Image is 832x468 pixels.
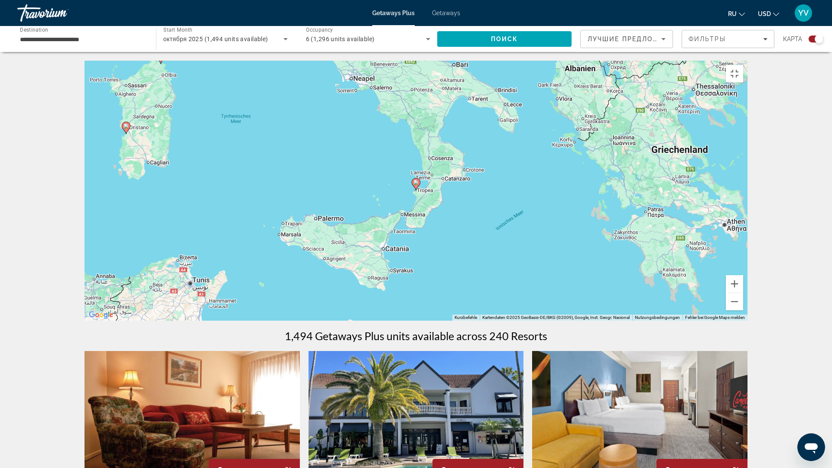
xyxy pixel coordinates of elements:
span: октября 2025 (1,494 units available) [163,36,268,42]
button: Change currency [758,7,779,20]
span: Occupancy [306,27,333,33]
span: Kartendaten ©2025 GeoBasis-DE/BKG (©2009), Google, Inst. Geogr. Nacional [482,315,630,320]
h1: 1,494 Getaways Plus units available across 240 Resorts [285,329,547,342]
button: Search [437,31,572,47]
button: Filters [682,30,774,48]
a: Nutzungsbedingungen (wird in neuem Tab geöffnet) [635,315,680,320]
span: YV [798,9,809,17]
button: Vollbildansicht ein/aus [726,65,743,82]
iframe: Schaltfläche zum Öffnen des Messaging-Fensters [797,433,825,461]
span: USD [758,10,771,17]
span: Start Month [163,27,192,33]
span: Лучшие предложения [588,36,680,42]
span: Destination [20,26,48,32]
span: карта [783,33,802,45]
mat-select: Sort by [588,34,666,44]
a: Travorium [17,2,104,24]
button: User Menu [792,4,815,22]
span: Фильтры [689,36,726,42]
a: Dieses Gebiet in Google Maps öffnen (in neuem Fenster) [87,309,115,321]
button: Vergrößern [726,275,743,292]
input: Select destination [20,34,145,45]
span: Поиск [491,36,518,42]
button: Verkleinern [726,293,743,310]
a: Getaways [432,10,460,16]
a: Getaways Plus [372,10,415,16]
span: ru [728,10,737,17]
span: 6 (1,296 units available) [306,36,375,42]
img: Google [87,309,115,321]
button: Kurzbefehle [455,315,477,321]
button: Change language [728,7,745,20]
a: Fehler bei Google Maps melden [685,315,745,320]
